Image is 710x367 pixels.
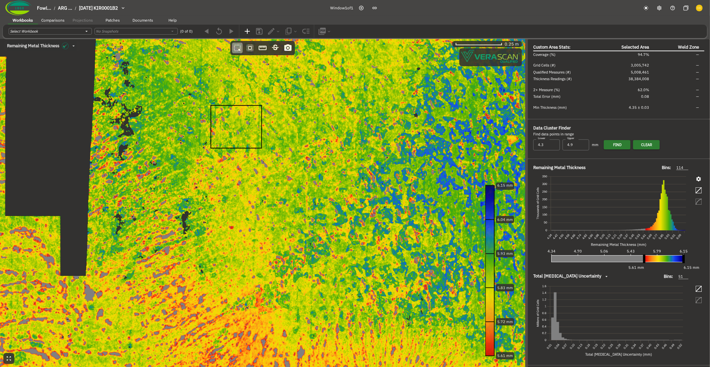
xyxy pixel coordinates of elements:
[7,43,59,49] span: Remaining Metal Thickness
[641,142,652,148] span: Clear
[538,136,546,140] label: Lower
[678,44,699,50] span: Weld Zone
[75,5,76,11] li: /
[106,18,120,23] span: Patches
[497,217,513,222] text: 6.04 mm
[621,44,649,50] span: Selected Area
[13,18,33,23] span: Workbooks
[533,88,560,92] span: 2+ Measure (%)
[34,3,131,14] button: breadcrumb
[461,50,520,63] img: Verascope qualified watermark
[664,273,673,280] span: Bins:
[533,70,571,75] span: Qualified Measures (#)
[37,5,118,12] nav: breadcrumb
[696,77,699,81] span: —
[533,131,704,137] div: Find data points in range
[638,88,649,92] span: 62.0%
[330,5,353,11] span: Window 1 of 1
[641,94,649,99] span: 0.08
[169,18,177,23] span: Help
[696,94,699,99] span: —
[505,41,519,48] span: 0.25 m
[497,183,513,188] text: 6.15 mm
[62,43,69,49] img: icon in the dropdown
[662,164,671,171] span: Bins:
[604,140,630,149] button: Find
[533,274,601,279] span: Total [MEDICAL_DATA] Uncertainty
[533,77,572,81] span: Thickness Readings (#)
[696,52,699,57] span: —
[696,88,699,92] span: —
[497,285,513,290] text: 5.83 mm
[696,70,699,75] span: —
[631,70,649,75] span: 5,008,461
[633,140,660,149] button: Clear
[54,5,55,11] li: /
[533,164,586,171] span: Remaining Metal Thickness
[696,5,702,11] img: 6ec7cb0fdeb1692803923c75c6aebf82
[41,18,65,23] span: Comparisons
[696,105,699,110] span: —
[533,63,556,68] span: Grid Cells (#)
[613,142,621,148] span: Find
[533,125,571,131] span: Data Cluster Finder
[592,142,598,148] span: mm
[533,44,571,50] span: Custom Area Stats:
[497,251,513,256] text: 5.93 mm
[10,29,38,34] i: Select Workbook
[628,77,649,81] span: 38,384,008
[638,52,649,57] span: 94.7%
[5,1,32,15] img: Company Logo
[58,5,72,11] span: ARG ...
[533,52,556,57] span: Coverage (%)
[533,94,561,99] span: Total Error (mm)
[132,18,153,23] span: Documents
[629,105,649,110] span: 4.35 ± 0.03
[79,5,118,11] span: [DATE] KIR0001B2
[96,29,118,34] i: No Snapshots
[696,63,699,68] span: —
[567,136,575,140] label: Upper
[533,105,567,110] span: Min Thickness (mm)
[631,63,649,68] span: 3,005,742
[497,319,513,324] text: 5.72 mm
[180,29,193,34] span: (0 of 0)
[37,5,51,11] span: Fowl...
[497,353,513,358] text: 5.61 mm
